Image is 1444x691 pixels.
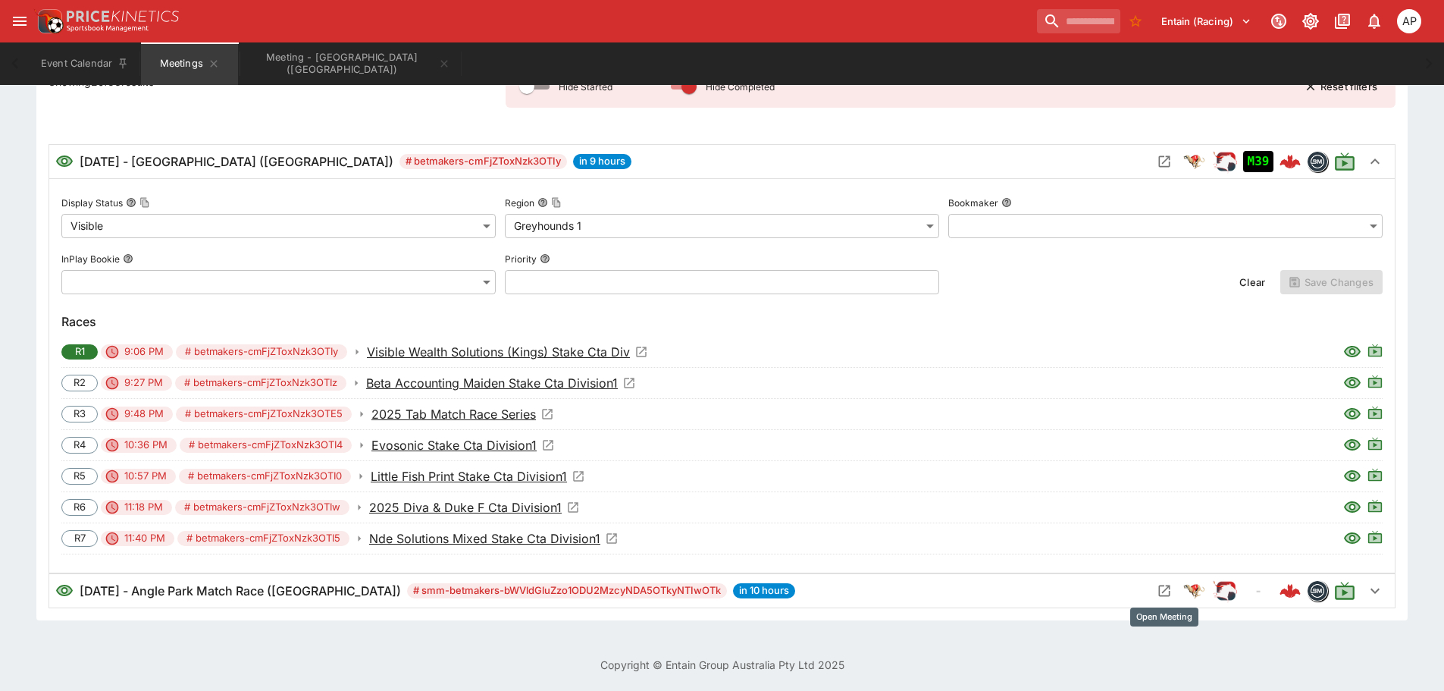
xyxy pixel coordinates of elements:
img: betmakers.png [1308,152,1327,171]
button: RegionCopy To Clipboard [537,197,548,208]
svg: Live [1334,151,1355,172]
a: Open Event [371,436,555,454]
p: InPlay Bookie [61,253,120,265]
span: R5 [65,469,94,484]
a: Open Event [371,405,554,423]
svg: Visible [1343,529,1361,548]
a: Open Event [367,343,648,361]
span: 11:18 PM [115,500,172,515]
span: 10:36 PM [115,438,177,453]
p: Little Fish Print Stake Cta Division1 [371,467,567,485]
button: Clear [1230,270,1274,294]
svg: Live [1367,529,1383,545]
button: Meeting - Angle Park (AUS) [241,42,459,85]
button: Connected to PK [1265,8,1292,35]
span: # betmakers-cmFjZToxNzk3OTIy [399,154,567,169]
div: greyhound_racing [1182,149,1207,174]
button: Notifications [1361,8,1388,35]
input: search [1037,9,1120,33]
svg: Live [1367,467,1383,482]
svg: Live [1367,436,1383,451]
p: Region [505,196,534,209]
p: Nde Solutions Mixed Stake Cta Division1 [369,529,600,548]
p: Hide Completed [706,80,775,93]
h6: [DATE] - Angle Park Match Race ([GEOGRAPHIC_DATA]) [80,582,401,600]
div: betmakers [1307,580,1328,601]
svg: Visible [1343,374,1361,392]
p: Beta Accounting Maiden Stake Cta Division1 [366,374,618,392]
p: Bookmaker [948,196,998,209]
button: Allan Pollitt [1392,5,1426,38]
svg: Visible [1343,498,1361,517]
h6: [DATE] - [GEOGRAPHIC_DATA] ([GEOGRAPHIC_DATA]) [80,152,393,171]
button: Toggle light/dark mode [1297,8,1324,35]
div: ParallelRacing Handler [1213,149,1237,174]
p: Priority [505,253,537,265]
button: Documentation [1329,8,1356,35]
p: Visible Wealth Solutions (Kings) Stake Cta Div [367,343,630,361]
span: R2 [65,375,94,391]
img: greyhound_racing.png [1182,149,1207,174]
img: PriceKinetics [67,11,179,22]
span: in 9 hours [573,154,631,169]
button: Open Meeting [1152,579,1176,603]
div: Allan Pollitt [1397,9,1421,33]
span: in 10 hours [733,583,795,598]
button: Bookmaker [1001,197,1012,208]
a: Open Event [369,529,619,548]
span: 10:57 PM [115,469,176,484]
span: # betmakers-cmFjZToxNzk3OTIw [175,500,349,515]
svg: Visible [1343,343,1361,361]
div: Visible [61,214,496,238]
button: InPlay Bookie [123,253,133,264]
a: Open Event [366,374,636,392]
svg: Live [1334,580,1355,601]
img: PriceKinetics Logo [33,6,64,36]
div: Open Meeting [1130,608,1198,627]
button: Priority [540,253,550,264]
span: 11:40 PM [115,531,174,546]
div: No Jetbet [1243,580,1273,601]
button: open drawer [6,8,33,35]
button: No Bookmarks [1123,9,1148,33]
span: 9:48 PM [115,407,173,422]
div: ParallelRacing Handler [1213,579,1237,603]
span: R6 [65,500,94,515]
span: # betmakers-cmFjZToxNzk3OTIy [176,344,347,360]
button: Select Tenant [1152,9,1261,33]
svg: Live [1367,405,1383,420]
img: racing.png [1213,579,1237,603]
button: Copy To Clipboard [139,197,150,208]
button: Meetings [141,42,238,85]
img: betmakers.png [1308,581,1327,601]
h6: Races [61,313,1383,331]
div: greyhound_racing [1182,579,1207,603]
button: Display StatusCopy To Clipboard [126,197,136,208]
p: Hide Started [559,80,612,93]
svg: Visible [1343,436,1361,454]
a: Open Event [371,467,585,485]
img: Sportsbook Management [67,25,149,32]
span: # betmakers-cmFjZToxNzk3OTI5 [177,531,349,546]
span: # betmakers-cmFjZToxNzk3OTIz [175,375,346,391]
span: 9:27 PM [115,375,172,391]
a: Open Event [369,498,580,517]
span: # betmakers-cmFjZToxNzk3OTE5 [176,407,352,422]
button: Event Calendar [32,42,138,85]
svg: Visible [55,582,74,600]
p: Display Status [61,196,123,209]
div: Greyhounds 1 [505,214,939,238]
span: R7 [66,531,94,546]
div: betmakers [1307,151,1328,172]
svg: Live [1367,498,1383,514]
svg: Live [1367,343,1383,358]
p: 2025 Diva & Duke F Cta Division1 [369,498,562,517]
span: # betmakers-cmFjZToxNzk3OTI0 [179,469,351,484]
img: greyhound_racing.png [1182,579,1207,603]
button: Copy To Clipboard [551,197,562,208]
p: Evosonic Stake Cta Division1 [371,436,537,454]
img: logo-cerberus--red.svg [1280,151,1301,172]
p: 2025 Tab Match Race Series [371,405,536,423]
svg: Visible [1343,405,1361,423]
svg: Visible [55,152,74,171]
